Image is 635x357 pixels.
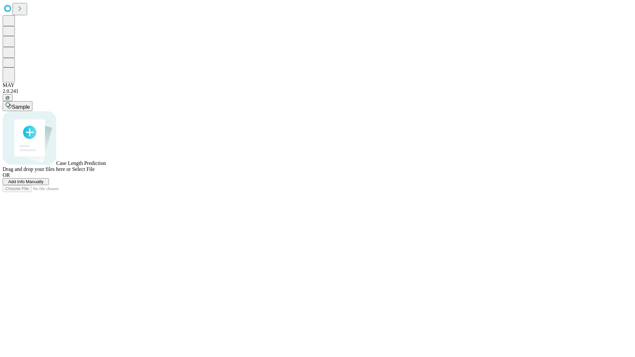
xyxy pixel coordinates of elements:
span: Drag and drop your files here or [3,166,71,172]
span: Sample [12,104,30,110]
span: Select File [72,166,95,172]
button: Sample [3,101,32,111]
button: Add Info Manually [3,178,49,185]
div: 2.0.241 [3,88,632,94]
span: Add Info Manually [8,179,44,184]
span: Case Length Prediction [56,160,106,166]
button: @ [3,94,13,101]
span: @ [5,95,10,100]
span: OR [3,172,10,178]
div: MAY [3,82,632,88]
